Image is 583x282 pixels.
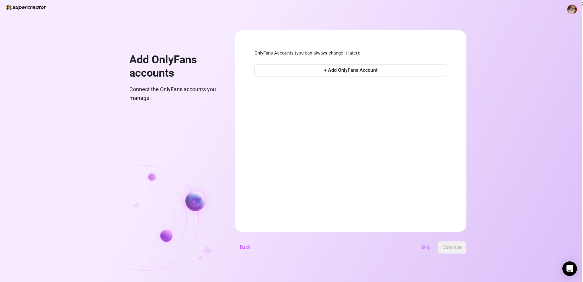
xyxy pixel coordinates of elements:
[324,67,377,73] span: + Add OnlyFans Account
[421,244,431,250] span: Skip
[254,50,447,57] span: OnlyFans Accounts (you can always change it later):
[416,241,435,254] button: Skip
[129,85,220,102] span: Connect the OnlyFans accounts you manage.
[254,64,447,76] button: + Add OnlyFans Account
[235,241,255,254] button: Back
[438,241,466,254] button: Continue
[129,53,220,80] h1: Add OnlyFans accounts
[240,244,251,250] span: Back
[6,5,46,10] img: logo
[562,261,577,276] div: Open Intercom Messenger
[568,5,577,14] img: ACg8ocKOE4wm1lbkwepZW2XCjEhUi0JMzE-uMAZ8zSf1xOwjXu9gXaVr=s96-c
